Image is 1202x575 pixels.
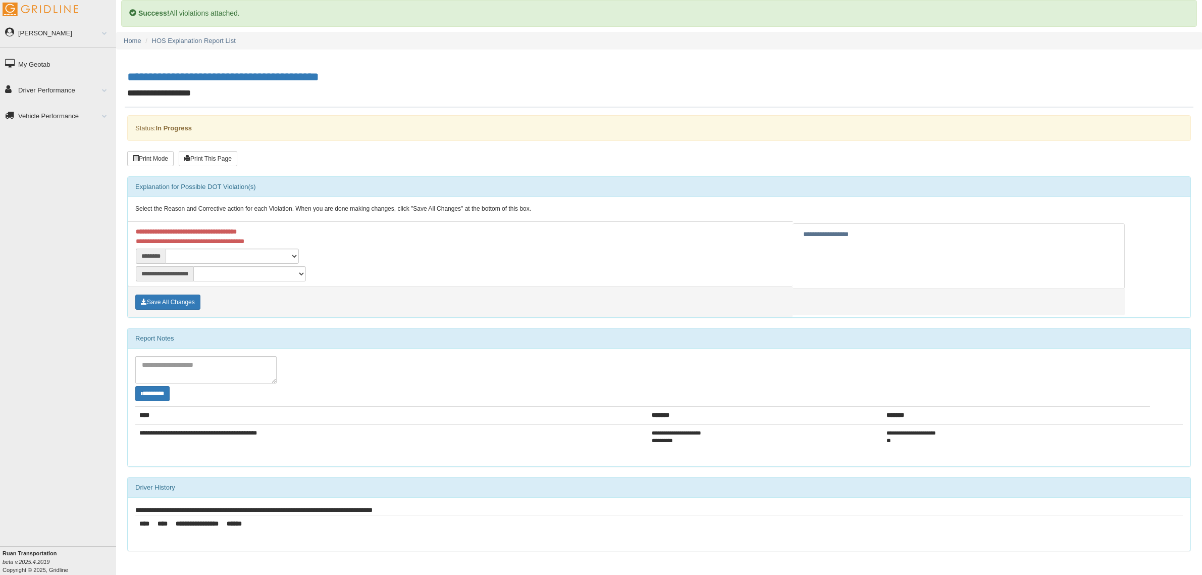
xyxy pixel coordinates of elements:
button: Save [135,295,200,310]
b: Ruan Transportation [3,550,57,556]
div: Driver History [128,477,1190,498]
div: Status: [127,115,1191,141]
b: Success! [138,9,169,17]
button: Change Filter Options [135,386,170,401]
button: Print Mode [127,151,174,166]
strong: In Progress [155,124,192,132]
div: Select the Reason and Corrective action for each Violation. When you are done making changes, cli... [128,197,1190,221]
img: Gridline [3,3,78,16]
div: Copyright © 2025, Gridline [3,549,116,574]
a: HOS Explanation Report List [152,37,236,44]
div: Explanation for Possible DOT Violation(s) [128,177,1190,197]
button: Print This Page [179,151,237,166]
div: Report Notes [128,328,1190,349]
a: Home [124,37,141,44]
i: beta v.2025.4.2019 [3,559,49,565]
